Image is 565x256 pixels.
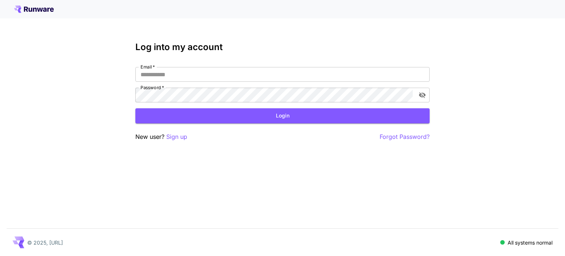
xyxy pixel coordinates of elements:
[27,239,63,246] p: © 2025, [URL]
[508,239,552,246] p: All systems normal
[166,132,187,141] button: Sign up
[141,64,155,70] label: Email
[135,42,430,52] h3: Log into my account
[380,132,430,141] button: Forgot Password?
[135,108,430,123] button: Login
[135,132,187,141] p: New user?
[416,88,429,102] button: toggle password visibility
[141,84,164,91] label: Password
